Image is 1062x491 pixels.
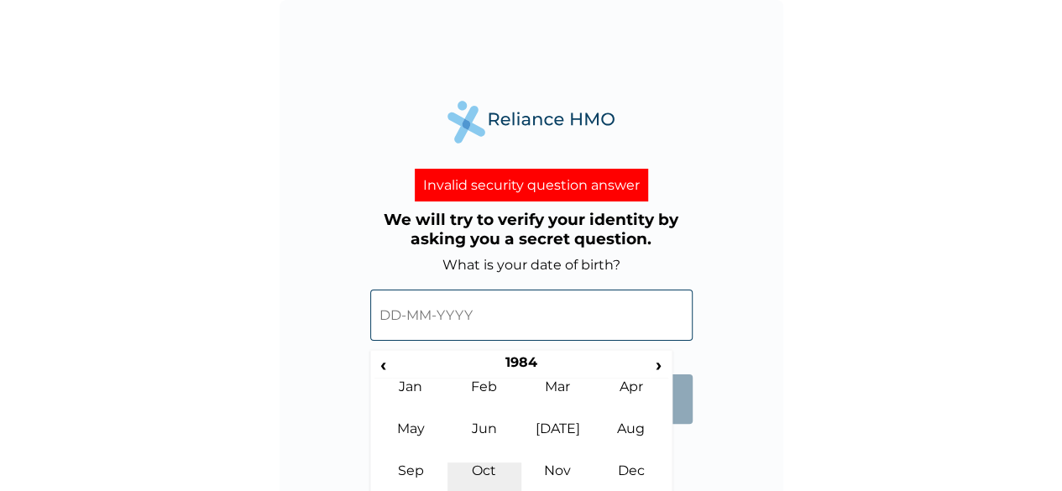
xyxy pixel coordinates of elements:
[447,420,521,462] td: Jun
[374,420,448,462] td: May
[447,101,615,144] img: Reliance Health's Logo
[370,210,693,248] h3: We will try to verify your identity by asking you a secret question.
[521,379,595,420] td: Mar
[594,420,668,462] td: Aug
[392,354,650,378] th: 1984
[374,354,392,375] span: ‹
[650,354,668,375] span: ›
[521,420,595,462] td: [DATE]
[594,379,668,420] td: Apr
[447,379,521,420] td: Feb
[415,169,648,201] div: Invalid security question answer
[374,379,448,420] td: Jan
[370,290,693,341] input: DD-MM-YYYY
[442,257,620,273] label: What is your date of birth?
